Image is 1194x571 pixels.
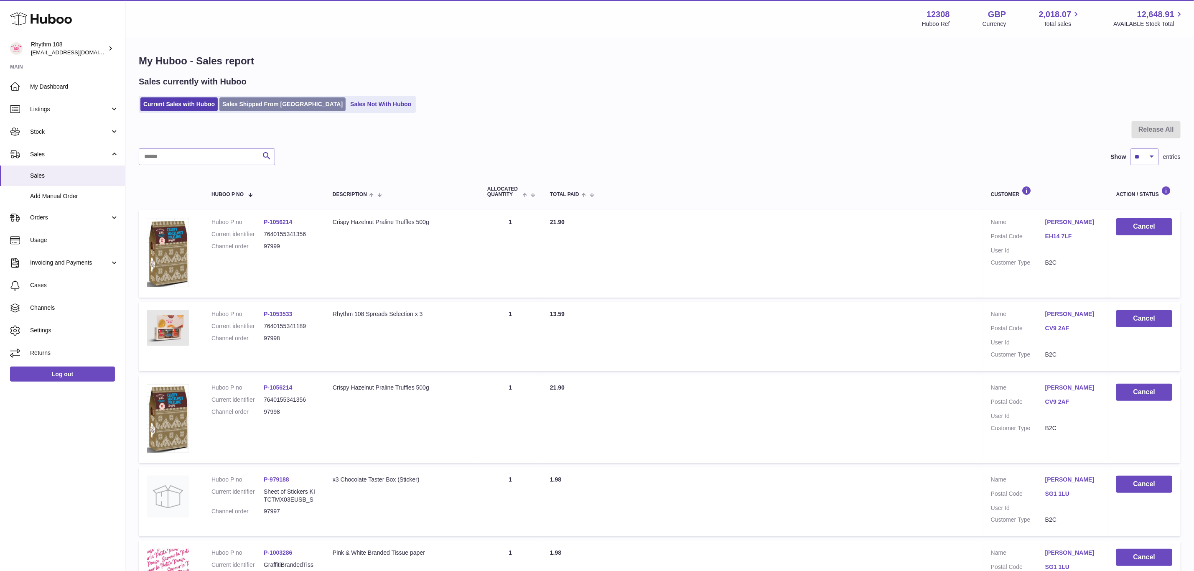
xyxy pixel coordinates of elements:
dd: 7640155341356 [264,230,316,238]
td: 1 [479,375,542,463]
a: Log out [10,367,115,382]
label: Show [1111,153,1126,161]
h2: Sales currently with Huboo [139,76,247,87]
a: P-1056214 [264,219,293,225]
dt: Name [991,549,1045,559]
dt: Huboo P no [211,310,264,318]
dt: Current identifier [211,230,264,238]
span: Huboo P no [211,192,244,197]
dt: Name [991,218,1045,228]
button: Cancel [1116,310,1172,327]
div: Currency [983,20,1006,28]
a: [PERSON_NAME] [1045,476,1100,484]
span: 21.90 [550,219,565,225]
dd: 97997 [264,507,316,515]
dt: User Id [991,247,1045,255]
button: Cancel [1116,218,1172,235]
div: Crispy Hazelnut Praline Truffles 500g [333,218,471,226]
span: Sales [30,172,119,180]
dt: Huboo P no [211,384,264,392]
span: Total paid [550,192,579,197]
h1: My Huboo - Sales report [139,54,1181,68]
a: P-1056214 [264,384,293,391]
dd: Sheet of Stickers KITCTMX03EUSB_S [264,488,316,504]
a: Sales Not With Huboo [347,97,414,111]
a: [PERSON_NAME] [1045,310,1100,318]
dt: Postal Code [991,398,1045,408]
dt: Channel order [211,507,264,515]
dt: Customer Type [991,351,1045,359]
dt: Name [991,310,1045,320]
a: P-1003286 [264,549,293,556]
dt: Customer Type [991,259,1045,267]
dt: Channel order [211,408,264,416]
td: 1 [479,302,542,371]
a: [PERSON_NAME] [1045,549,1100,557]
span: AVAILABLE Stock Total [1113,20,1184,28]
strong: GBP [988,9,1006,20]
button: Cancel [1116,549,1172,566]
a: Sales Shipped From [GEOGRAPHIC_DATA] [219,97,346,111]
dt: Name [991,384,1045,394]
span: Channels [30,304,119,312]
a: [PERSON_NAME] [1045,218,1100,226]
span: Invoicing and Payments [30,259,110,267]
div: Action / Status [1116,186,1172,197]
span: Sales [30,150,110,158]
dd: B2C [1045,351,1100,359]
dt: User Id [991,504,1045,512]
span: Listings [30,105,110,113]
span: 1.98 [550,549,561,556]
a: 12,648.91 AVAILABLE Stock Total [1113,9,1184,28]
span: Orders [30,214,110,222]
td: 1 [479,210,542,298]
span: Stock [30,128,110,136]
dt: Current identifier [211,396,264,404]
span: 12,648.91 [1137,9,1174,20]
span: 2,018.07 [1039,9,1072,20]
span: [EMAIL_ADDRESS][DOMAIN_NAME] [31,49,123,56]
div: Rhythm 108 [31,41,106,56]
dt: Current identifier [211,322,264,330]
dd: B2C [1045,516,1100,524]
dt: Name [991,476,1045,486]
dd: B2C [1045,424,1100,432]
dd: 97998 [264,408,316,416]
a: CV9 2AF [1045,324,1100,332]
dt: Huboo P no [211,218,264,226]
span: entries [1163,153,1181,161]
span: My Dashboard [30,83,119,91]
a: CV9 2AF [1045,398,1100,406]
a: 2,018.07 Total sales [1039,9,1081,28]
dd: 7640155341356 [264,396,316,404]
img: 1753718925.JPG [147,310,189,346]
dt: Channel order [211,334,264,342]
a: [PERSON_NAME] [1045,384,1100,392]
dd: 7640155341189 [264,322,316,330]
span: 21.90 [550,384,565,391]
div: Rhythm 108 Spreads Selection x 3 [333,310,471,318]
span: Usage [30,236,119,244]
div: x3 Chocolate Taster Box (Sticker) [333,476,471,484]
span: Cases [30,281,119,289]
img: orders@rhythm108.com [10,42,23,55]
a: P-1053533 [264,311,293,317]
button: Cancel [1116,384,1172,401]
a: Current Sales with Huboo [140,97,218,111]
span: ALLOCATED Quantity [487,186,520,197]
dt: Customer Type [991,516,1045,524]
div: Pink & White Branded Tissue paper [333,549,471,557]
span: Settings [30,326,119,334]
span: 1.98 [550,476,561,483]
div: Customer [991,186,1100,197]
dt: Channel order [211,242,264,250]
dt: Postal Code [991,232,1045,242]
div: Crispy Hazelnut Praline Truffles 500g [333,384,471,392]
span: Add Manual Order [30,192,119,200]
dt: Customer Type [991,424,1045,432]
a: SG1 1LU [1045,563,1100,571]
img: 1756376586.JPG [147,218,189,287]
td: 1 [479,467,542,537]
dd: B2C [1045,259,1100,267]
dt: Current identifier [211,488,264,504]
